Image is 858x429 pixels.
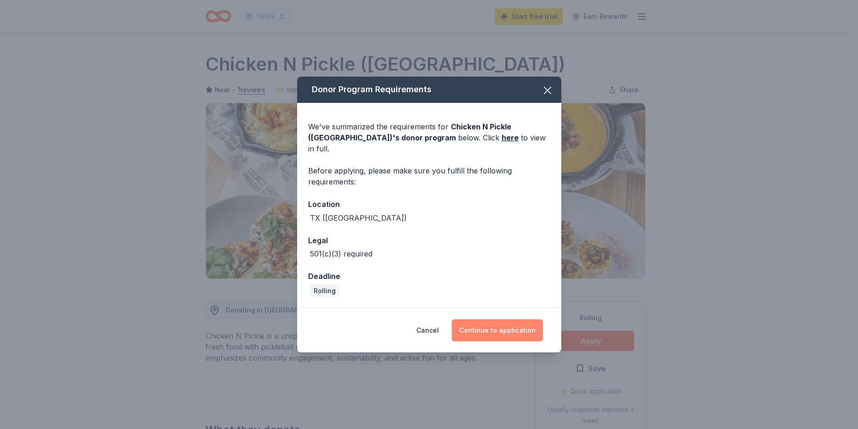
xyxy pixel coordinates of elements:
div: TX ([GEOGRAPHIC_DATA]) [310,212,407,223]
div: We've summarized the requirements for below. Click to view in full. [308,121,550,154]
a: here [502,132,519,143]
div: Donor Program Requirements [297,77,561,103]
button: Continue to application [452,319,543,341]
div: Rolling [310,284,339,297]
div: 501(c)(3) required [310,248,372,259]
div: Before applying, please make sure you fulfill the following requirements: [308,165,550,187]
div: Location [308,198,550,210]
button: Cancel [416,319,439,341]
div: Deadline [308,270,550,282]
div: Legal [308,234,550,246]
